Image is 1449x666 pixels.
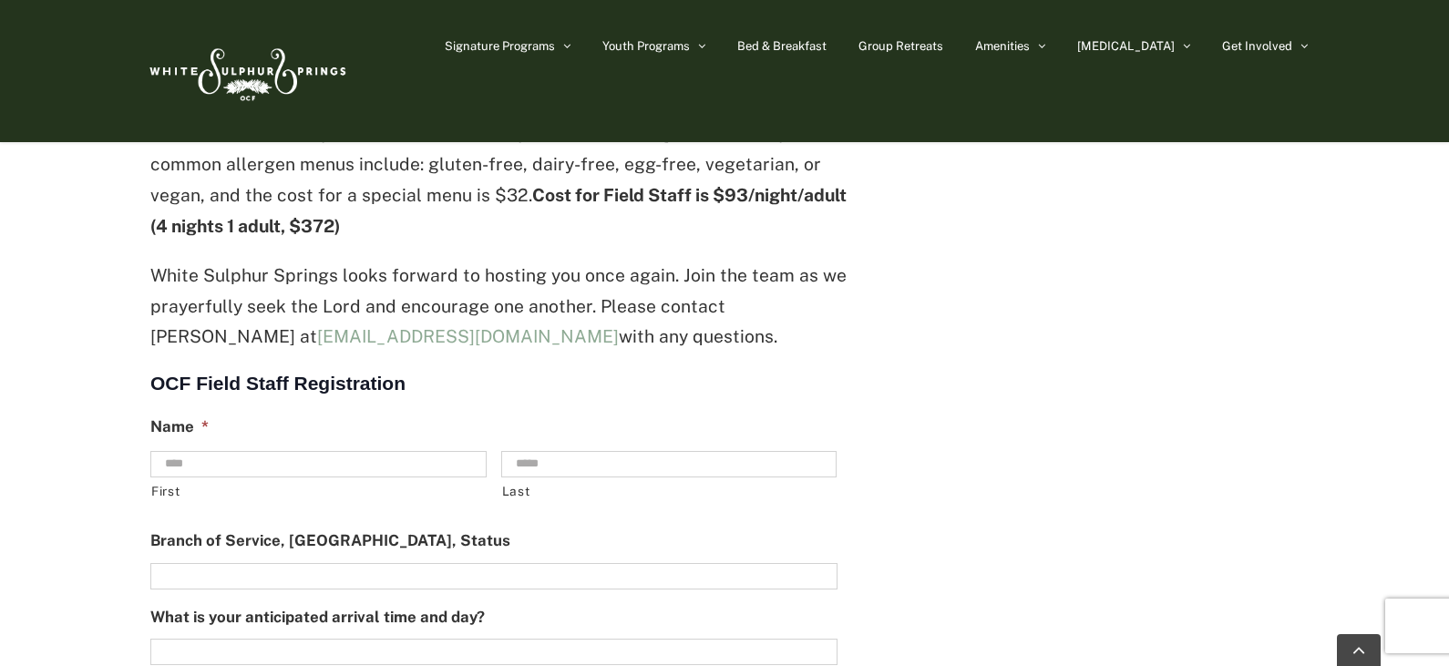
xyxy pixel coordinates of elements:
[858,40,943,52] span: Group Retreats
[150,531,510,551] label: Branch of Service, [GEOGRAPHIC_DATA], Status
[150,417,209,437] label: Name
[1077,40,1175,52] span: [MEDICAL_DATA]
[150,261,852,353] p: White Sulphur Springs looks forward to hosting you once again. Join the team as we prayerfully se...
[1222,40,1292,52] span: Get Involved
[150,185,847,236] strong: Cost for Field Staff is $93/night/adult (4 nights 1 adult, $372)
[150,371,852,395] h3: OCF Field Staff Registration
[317,326,619,346] a: [EMAIL_ADDRESS][DOMAIN_NAME]
[737,40,827,52] span: Bed & Breakfast
[445,40,555,52] span: Signature Programs
[150,608,485,628] label: What is your anticipated arrival time and day?
[151,478,487,505] label: First
[602,40,690,52] span: Youth Programs
[141,28,351,114] img: White Sulphur Springs Logo
[975,40,1030,52] span: Amenities
[502,478,838,505] label: Last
